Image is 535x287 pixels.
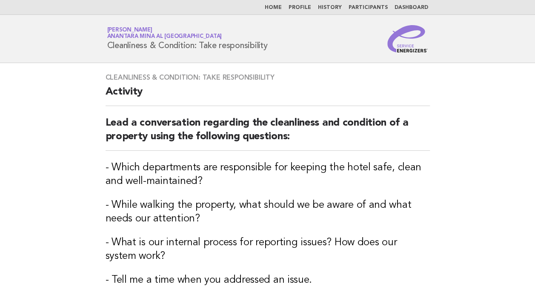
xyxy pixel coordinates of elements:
h2: Activity [106,85,430,106]
h2: Lead a conversation regarding the cleanliness and condition of a property using the following que... [106,116,430,151]
span: Anantara Mina al [GEOGRAPHIC_DATA] [107,34,222,40]
a: Dashboard [395,5,428,10]
h3: - Which departments are responsible for keeping the hotel safe, clean and well-maintained? [106,161,430,188]
a: Home [265,5,282,10]
a: Profile [289,5,311,10]
h3: - While walking the property, what should we be aware of and what needs our attention? [106,198,430,226]
a: [PERSON_NAME]Anantara Mina al [GEOGRAPHIC_DATA] [107,27,222,39]
h3: Cleanliness & Condition: Take responsibility [106,73,430,82]
a: Participants [349,5,388,10]
h3: - What is our internal process for reporting issues? How does our system work? [106,236,430,263]
a: History [318,5,342,10]
img: Service Energizers [387,25,428,52]
h3: - Tell me a time when you addressed an issue. [106,273,430,287]
h1: Cleanliness & Condition: Take responsibility [107,28,268,50]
